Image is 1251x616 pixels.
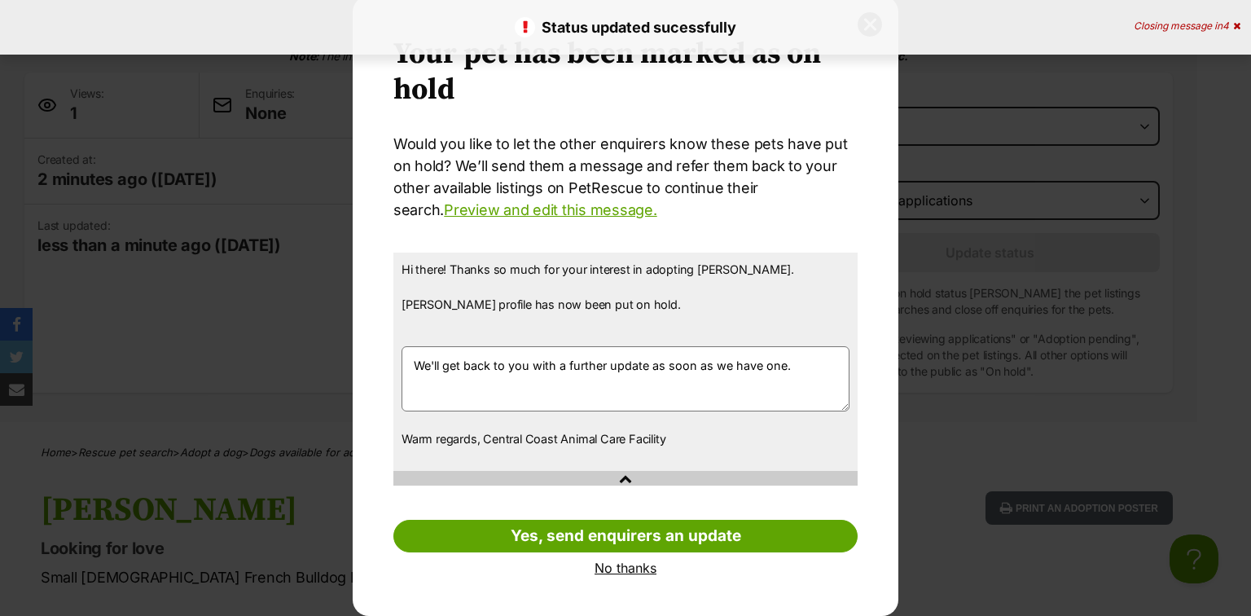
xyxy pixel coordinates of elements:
h2: Your pet has been marked as on hold [393,37,858,108]
a: Yes, send enquirers an update [393,520,858,552]
p: Warm regards, Central Coast Animal Care Facility [402,430,849,448]
a: Preview and edit this message. [444,201,656,218]
div: Closing message in [1134,20,1240,32]
p: Hi there! Thanks so much for your interest in adopting [PERSON_NAME]. [PERSON_NAME] profile has n... [402,261,849,331]
span: 4 [1222,20,1229,32]
textarea: We'll get back to you with a further update as soon as we have one. [402,346,849,411]
p: Status updated sucessfully [16,16,1235,38]
p: Would you like to let the other enquirers know these pets have put on hold? We’ll send them a mes... [393,133,858,221]
a: No thanks [393,561,858,575]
